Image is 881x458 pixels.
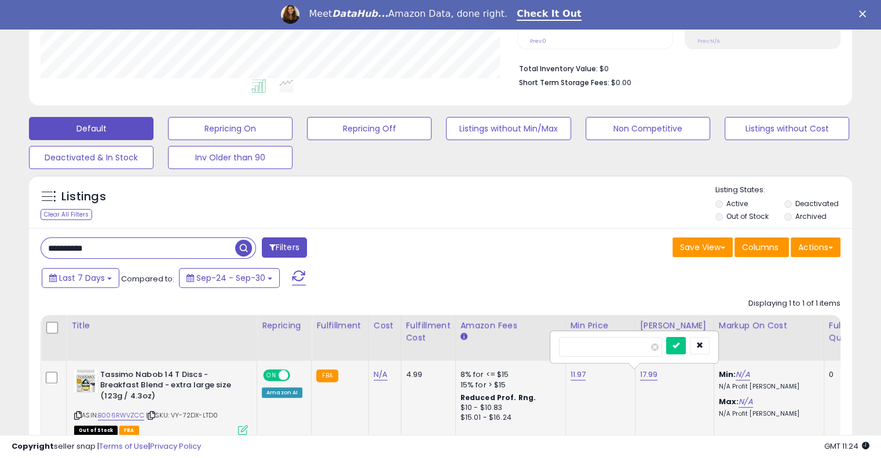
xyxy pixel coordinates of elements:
[61,189,106,205] h5: Listings
[795,199,838,208] label: Deactivated
[74,369,248,434] div: ASIN:
[748,298,840,309] div: Displaying 1 to 1 of 1 items
[739,396,752,408] a: N/A
[640,369,658,380] a: 17.99
[262,237,307,258] button: Filters
[460,413,557,423] div: $15.01 - $16.24
[316,320,363,332] div: Fulfillment
[374,369,388,380] a: N/A
[99,441,148,452] a: Terms of Use
[530,38,546,45] small: Prev: 0
[829,320,869,344] div: Fulfillable Quantity
[672,237,733,257] button: Save View
[795,211,826,221] label: Archived
[406,320,451,344] div: Fulfillment Cost
[168,146,293,169] button: Inv Older than 90
[719,396,739,407] b: Max:
[824,441,869,452] span: 2025-10-8 11:24 GMT
[715,185,852,196] p: Listing States:
[262,387,302,398] div: Amazon AI
[460,380,557,390] div: 15% for > $15
[859,10,871,17] div: Close
[611,77,631,88] span: $0.00
[736,369,750,380] a: N/A
[29,117,153,140] button: Default
[74,426,118,435] span: All listings that are currently out of stock and unavailable for purchase on Amazon
[519,61,832,75] li: $0
[719,410,815,418] p: N/A Profit [PERSON_NAME]
[586,117,710,140] button: Non Competitive
[42,268,119,288] button: Last 7 Days
[59,272,105,284] span: Last 7 Days
[571,369,586,380] a: 11.97
[714,315,824,361] th: The percentage added to the cost of goods (COGS) that forms the calculator for Min & Max prices.
[742,241,778,253] span: Columns
[517,8,582,21] a: Check It Out
[697,38,720,45] small: Prev: N/A
[168,117,293,140] button: Repricing On
[460,320,561,332] div: Amazon Fees
[791,237,840,257] button: Actions
[74,369,97,393] img: 51BaOQ0pjlL._SL40_.jpg
[98,411,144,420] a: B006RWVZCC
[726,199,748,208] label: Active
[179,268,280,288] button: Sep-24 - Sep-30
[12,441,54,452] strong: Copyright
[281,5,299,24] img: Profile image for Georgie
[734,237,789,257] button: Columns
[71,320,252,332] div: Title
[119,426,139,435] span: FBA
[519,64,598,74] b: Total Inventory Value:
[288,370,307,380] span: OFF
[121,273,174,284] span: Compared to:
[309,8,507,20] div: Meet Amazon Data, done right.
[196,272,265,284] span: Sep-24 - Sep-30
[460,369,557,380] div: 8% for <= $15
[29,146,153,169] button: Deactivated & In Stock
[725,117,849,140] button: Listings without Cost
[726,211,769,221] label: Out of Stock
[446,117,571,140] button: Listings without Min/Max
[146,411,218,420] span: | SKU: VY-72DX-LTD0
[829,369,865,380] div: 0
[307,117,432,140] button: Repricing Off
[316,369,338,382] small: FBA
[640,320,709,332] div: [PERSON_NAME]
[519,78,609,87] b: Short Term Storage Fees:
[571,320,630,332] div: Min Price
[460,403,557,413] div: $10 - $10.83
[332,8,388,19] i: DataHub...
[264,370,279,380] span: ON
[262,320,306,332] div: Repricing
[719,320,819,332] div: Markup on Cost
[41,209,92,220] div: Clear All Filters
[406,369,447,380] div: 4.99
[719,369,736,380] b: Min:
[100,369,241,405] b: Tassimo Nabob 14 T Discs - Breakfast Blend - extra large size (123g / 4.3oz)
[460,393,536,402] b: Reduced Prof. Rng.
[374,320,396,332] div: Cost
[150,441,201,452] a: Privacy Policy
[719,383,815,391] p: N/A Profit [PERSON_NAME]
[460,332,467,342] small: Amazon Fees.
[12,441,201,452] div: seller snap | |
